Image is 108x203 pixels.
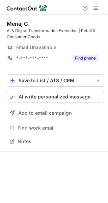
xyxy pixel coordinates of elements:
[18,125,101,131] span: Find work email
[7,91,104,103] button: AI write personalized message
[7,28,104,40] div: AI & Digital Transformation Executive | Retail & Consumer Goods
[19,78,92,83] div: Save to List / ATS / CRM
[7,107,104,119] button: Add to email campaign
[18,110,72,116] span: Add to email campaign
[18,138,101,144] span: Notes
[7,4,47,12] img: ContactOut v5.3.10
[7,123,104,133] button: Find work email
[7,74,104,87] button: save-profile-one-click
[7,137,104,146] button: Notes
[72,55,99,62] button: Reveal Button
[7,20,30,27] div: Menaj C.
[16,44,56,50] span: Email Unavailable
[19,94,90,99] span: AI write personalized message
